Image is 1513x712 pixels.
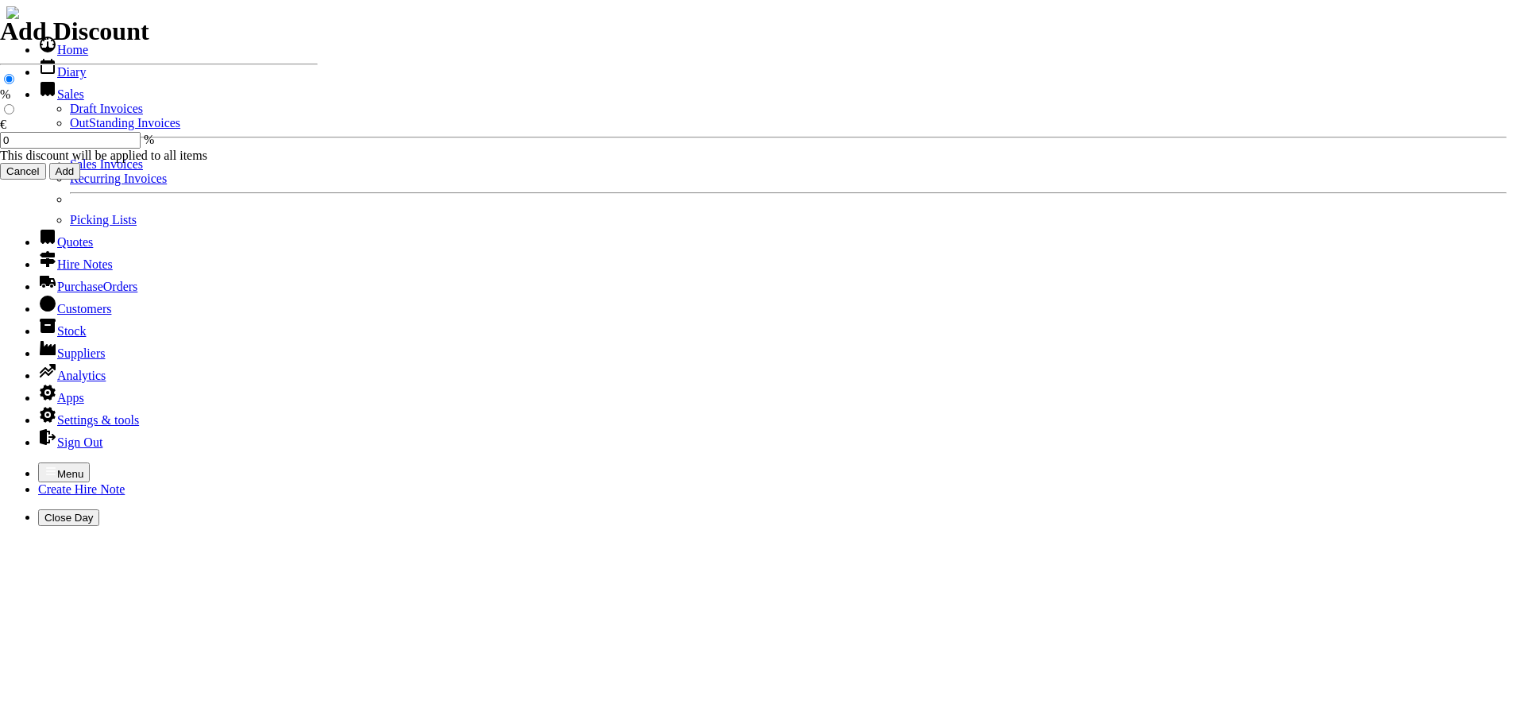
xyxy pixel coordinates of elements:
input: € [4,104,14,114]
a: Analytics [38,369,106,382]
button: Menu [38,462,90,482]
li: Stock [38,316,1507,339]
span: % [144,133,154,146]
a: Quotes [38,235,93,249]
a: Picking Lists [70,213,137,226]
a: PurchaseOrders [38,280,137,293]
li: Hire Notes [38,250,1507,272]
a: Suppliers [38,346,105,360]
button: Close Day [38,509,99,526]
input: Add [49,163,81,180]
a: Create Hire Note [38,482,125,496]
li: Suppliers [38,339,1507,361]
a: Settings & tools [38,413,139,427]
a: Stock [38,324,86,338]
a: Sign Out [38,435,102,449]
ul: Sales [38,102,1507,227]
a: Apps [38,391,84,404]
a: Hire Notes [38,257,113,271]
li: Sales [38,79,1507,227]
a: Customers [38,302,111,315]
input: % [4,74,14,84]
